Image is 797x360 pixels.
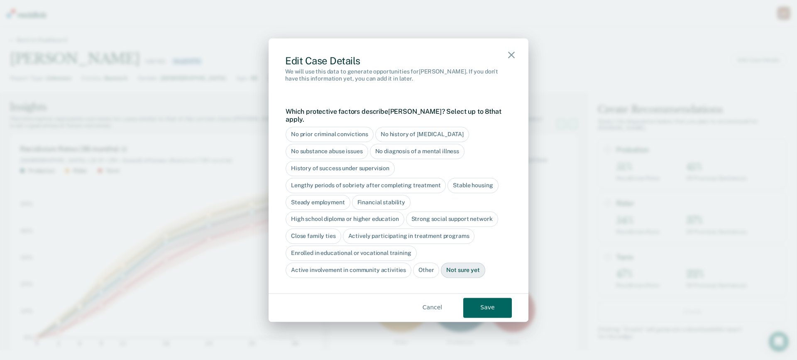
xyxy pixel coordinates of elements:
[447,178,498,193] div: Stable housing
[286,161,395,176] div: History of success under supervision
[406,212,498,227] div: Strong social support network
[286,229,341,244] div: Close family ties
[352,195,411,210] div: Financial stability
[375,127,469,142] div: No history of [MEDICAL_DATA]
[463,298,512,318] button: Save
[286,195,350,210] div: Steady employment
[285,55,512,67] div: Edit Case Details
[286,144,368,159] div: No substance abuse issues
[286,245,417,261] div: Enrolled in educational or vocational training
[413,262,439,278] div: Other
[286,108,507,123] label: Which protective factors describe [PERSON_NAME] ? Select up to 8 that apply.
[286,262,411,278] div: Active involvement in community activities
[286,212,404,227] div: High school diploma or higher education
[286,127,374,142] div: No prior criminal convictions
[286,178,446,193] div: Lengthy periods of sobriety after completing treatment
[285,69,512,83] div: We will use this data to generate opportunities for [PERSON_NAME] . If you don't have this inform...
[408,298,457,318] button: Cancel
[441,262,485,278] div: Not sure yet
[343,229,475,244] div: Actively participating in treatment programs
[370,144,465,159] div: No diagnosis of a mental illness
